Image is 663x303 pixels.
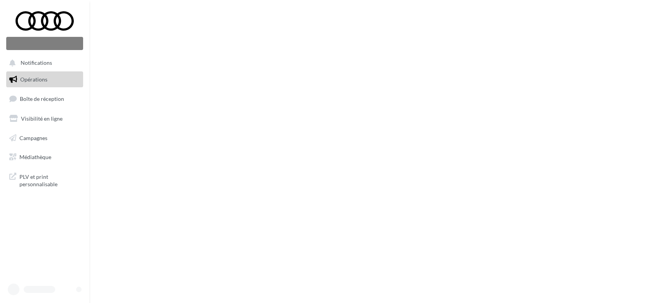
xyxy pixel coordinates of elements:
[5,168,85,191] a: PLV et print personnalisable
[21,60,52,66] span: Notifications
[19,154,51,160] span: Médiathèque
[19,134,47,141] span: Campagnes
[20,95,64,102] span: Boîte de réception
[5,130,85,146] a: Campagnes
[5,149,85,165] a: Médiathèque
[5,90,85,107] a: Boîte de réception
[19,171,80,188] span: PLV et print personnalisable
[6,37,83,50] div: Nouvelle campagne
[5,71,85,88] a: Opérations
[5,111,85,127] a: Visibilité en ligne
[21,115,63,122] span: Visibilité en ligne
[20,76,47,83] span: Opérations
